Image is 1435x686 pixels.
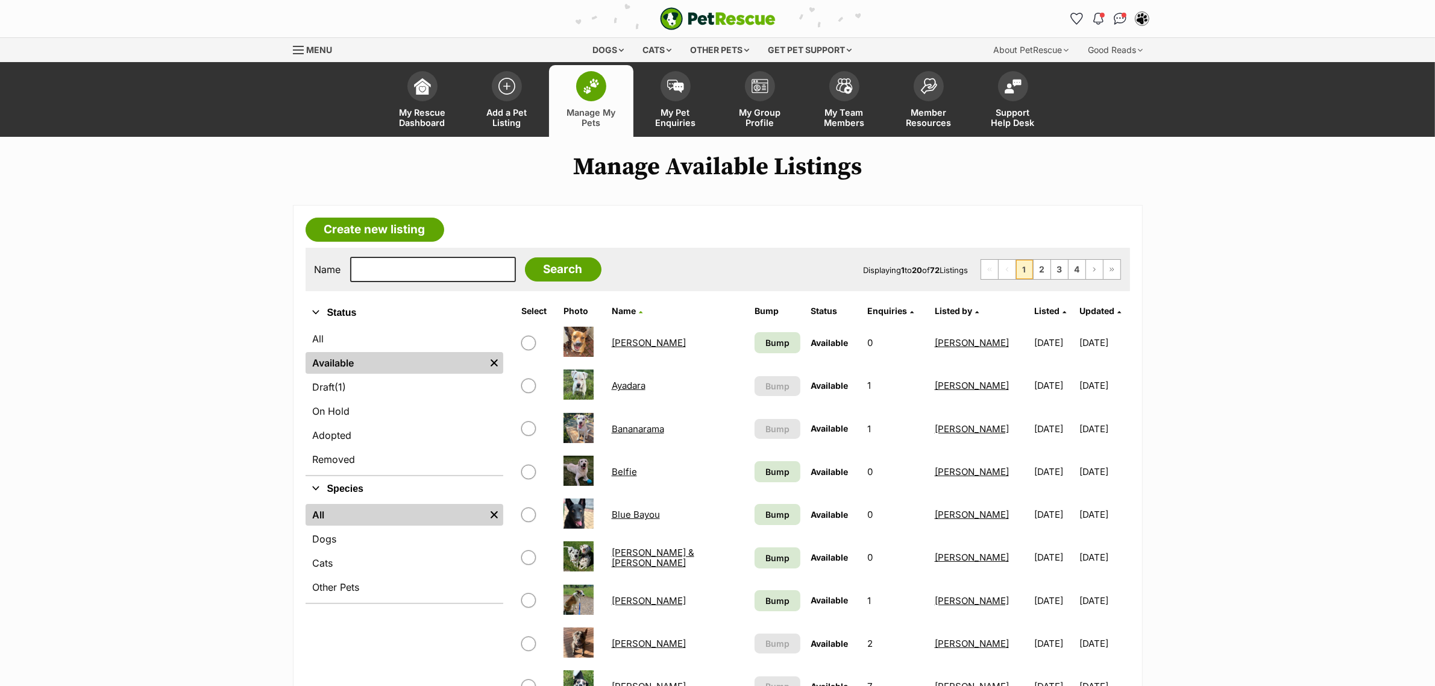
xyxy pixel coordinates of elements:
a: On Hold [306,400,503,422]
a: Bump [755,461,800,482]
div: Other pets [682,38,758,62]
td: [DATE] [1029,537,1078,578]
a: [PERSON_NAME] & [PERSON_NAME] [612,547,694,568]
span: Displaying to of Listings [864,265,969,275]
img: manage-my-pets-icon-02211641906a0b7f246fdf0571729dbe1e7629f14944591b6c1af311fb30b64b.svg [583,78,600,94]
img: member-resources-icon-8e73f808a243e03378d46382f2149f9095a855e16c252ad45f914b54edf8863c.svg [920,78,937,94]
span: Available [811,552,849,562]
span: Available [811,638,849,649]
a: Bump [755,547,800,568]
th: Select [517,301,557,321]
a: [PERSON_NAME] [612,638,686,649]
a: Name [612,306,642,316]
a: [PERSON_NAME] [612,337,686,348]
a: Last page [1104,260,1120,279]
a: Removed [306,448,503,470]
span: Bump [765,508,790,521]
span: Available [811,595,849,605]
span: Available [811,467,849,477]
a: Bananarama [612,423,664,435]
a: Ayadara [612,380,645,391]
div: Get pet support [759,38,860,62]
td: [DATE] [1029,408,1078,450]
span: My Group Profile [733,107,787,128]
a: [PERSON_NAME] [935,595,1009,606]
a: Dogs [306,528,503,550]
a: All [306,504,485,526]
img: pet-enquiries-icon-7e3ad2cf08bfb03b45e93fb7055b45f3efa6380592205ae92323e6603595dc1f.svg [667,80,684,93]
a: Bump [755,590,800,611]
td: 0 [862,494,928,535]
a: [PERSON_NAME] [935,552,1009,563]
a: Page 2 [1034,260,1050,279]
a: Adopted [306,424,503,446]
img: Lynda Smith profile pic [1136,13,1148,25]
a: Belfie [612,466,637,477]
label: Name [315,264,341,275]
span: Bump [765,336,790,349]
td: 0 [862,537,928,578]
a: Blue Bayou [612,509,660,520]
button: Bump [755,419,800,439]
td: [DATE] [1079,451,1128,492]
nav: Pagination [981,259,1121,280]
a: [PERSON_NAME] [935,509,1009,520]
td: 2 [862,623,928,664]
input: Search [525,257,601,282]
td: [DATE] [1079,494,1128,535]
span: Member Resources [902,107,956,128]
strong: 20 [912,265,923,275]
span: Available [811,380,849,391]
a: Support Help Desk [971,65,1055,137]
img: add-pet-listing-icon-0afa8454b4691262ce3f59096e99ab1cd57d4a30225e0717b998d2c9b9846f56.svg [498,78,515,95]
a: [PERSON_NAME] [935,638,1009,649]
span: Page 1 [1016,260,1033,279]
a: Page 3 [1051,260,1068,279]
a: Listed [1034,306,1066,316]
a: Remove filter [485,352,503,374]
a: Remove filter [485,504,503,526]
a: [PERSON_NAME] [935,466,1009,477]
td: [DATE] [1029,623,1078,664]
td: 1 [862,408,928,450]
a: PetRescue [660,7,776,30]
td: [DATE] [1079,580,1128,621]
a: Next page [1086,260,1103,279]
td: [DATE] [1029,494,1078,535]
a: My Rescue Dashboard [380,65,465,137]
a: [PERSON_NAME] [612,595,686,606]
span: Available [811,338,849,348]
button: Notifications [1089,9,1108,28]
span: Listed by [935,306,972,316]
span: Previous page [999,260,1016,279]
a: Bump [755,504,800,525]
img: help-desk-icon-fdf02630f3aa405de69fd3d07c3f3aa587a6932b1a1747fa1d2bba05be0121f9.svg [1005,79,1022,93]
td: [DATE] [1029,322,1078,363]
span: First page [981,260,998,279]
button: Status [306,305,503,321]
a: Manage My Pets [549,65,633,137]
a: Bump [755,332,800,353]
span: Manage My Pets [564,107,618,128]
a: Available [306,352,485,374]
a: Favourites [1067,9,1087,28]
td: 0 [862,451,928,492]
span: Add a Pet Listing [480,107,534,128]
td: [DATE] [1079,365,1128,406]
span: Bump [765,637,790,650]
a: Other Pets [306,576,503,598]
td: [DATE] [1079,322,1128,363]
a: Member Resources [887,65,971,137]
span: Name [612,306,636,316]
td: [DATE] [1029,365,1078,406]
span: (1) [335,380,347,394]
img: group-profile-icon-3fa3cf56718a62981997c0bc7e787c4b2cf8bcc04b72c1350f741eb67cf2f40e.svg [752,79,768,93]
a: Updated [1079,306,1121,316]
span: My Rescue Dashboard [395,107,450,128]
th: Bump [750,301,805,321]
button: Species [306,481,503,497]
span: Bump [765,423,790,435]
span: Bump [765,380,790,392]
a: [PERSON_NAME] [935,380,1009,391]
a: Conversations [1111,9,1130,28]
